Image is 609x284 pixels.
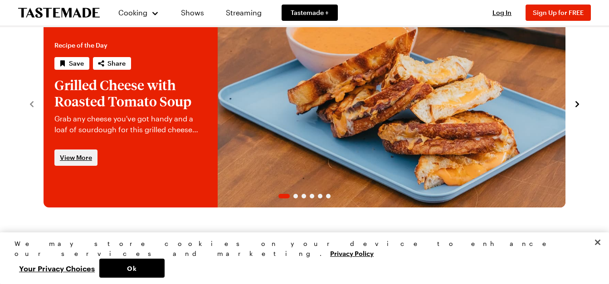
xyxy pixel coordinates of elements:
[15,239,587,259] div: We may store cookies on your device to enhance our services and marketing.
[533,9,584,16] span: Sign Up for FREE
[18,8,100,18] a: To Tastemade Home Page
[291,8,329,17] span: Tastemade +
[484,8,520,17] button: Log In
[93,57,131,70] button: Share
[526,5,591,21] button: Sign Up for FREE
[27,98,36,109] button: navigate to previous item
[302,194,306,198] span: Go to slide 3
[310,194,314,198] span: Go to slide 4
[54,57,89,70] button: Save recipe
[69,59,84,68] span: Save
[318,194,322,198] span: Go to slide 5
[60,153,92,162] span: View More
[282,5,338,21] a: Tastemade +
[330,249,374,257] a: More information about your privacy, opens in a new tab
[118,8,147,17] span: Cooking
[573,98,582,109] button: navigate to next item
[99,259,165,278] button: Ok
[278,194,290,198] span: Go to slide 1
[293,194,298,198] span: Go to slide 2
[492,9,512,16] span: Log In
[326,194,331,198] span: Go to slide 6
[588,232,608,252] button: Close
[118,2,159,24] button: Cooking
[15,239,587,278] div: Privacy
[15,259,99,278] button: Your Privacy Choices
[54,149,97,166] a: View More
[107,59,126,68] span: Share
